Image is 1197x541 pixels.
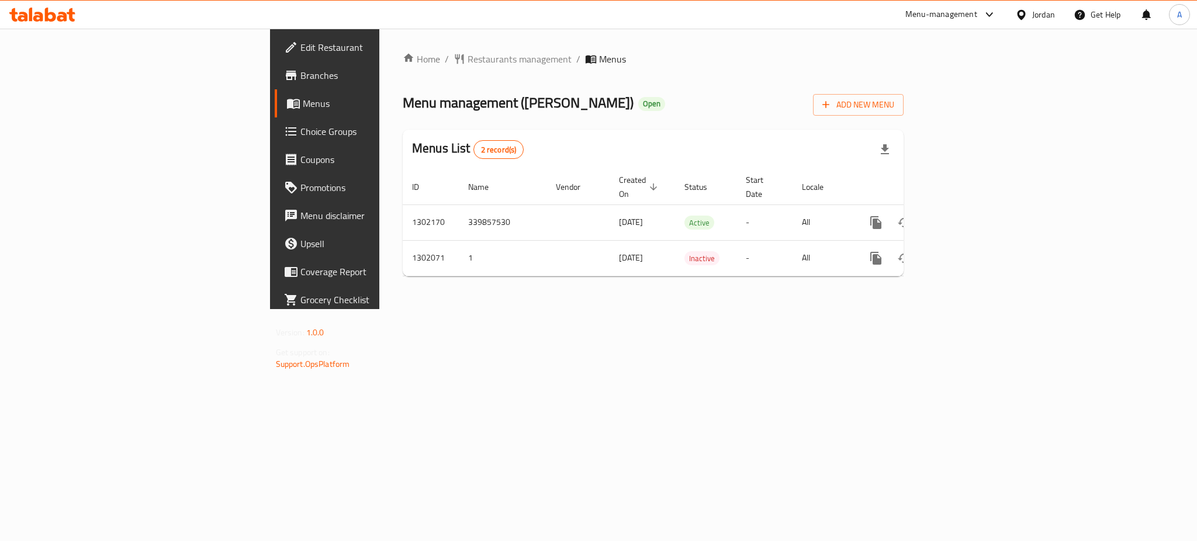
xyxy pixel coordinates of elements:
span: Coverage Report [300,265,461,279]
a: Coverage Report [275,258,470,286]
span: [DATE] [619,250,643,265]
table: enhanced table [403,169,984,276]
a: Menus [275,89,470,117]
span: Active [684,216,714,230]
span: Vendor [556,180,596,194]
td: All [793,240,853,276]
td: All [793,204,853,240]
button: Change Status [890,244,918,272]
span: Restaurants management [468,52,572,66]
span: Inactive [684,252,719,265]
span: Promotions [300,181,461,195]
button: more [862,244,890,272]
a: Grocery Checklist [275,286,470,314]
span: Add New Menu [822,98,894,112]
span: 1.0.0 [306,325,324,340]
div: Menu-management [905,8,977,22]
span: A [1177,8,1182,21]
a: Edit Restaurant [275,33,470,61]
a: Menu disclaimer [275,202,470,230]
td: - [736,240,793,276]
div: Inactive [684,251,719,265]
span: Version: [276,325,305,340]
th: Actions [853,169,984,205]
button: Change Status [890,209,918,237]
a: Choice Groups [275,117,470,145]
button: more [862,209,890,237]
td: - [736,204,793,240]
a: Coupons [275,145,470,174]
span: Get support on: [276,345,330,360]
span: Upsell [300,237,461,251]
a: Promotions [275,174,470,202]
span: Open [638,99,665,109]
span: [DATE] [619,214,643,230]
span: 2 record(s) [474,144,524,155]
h2: Menus List [412,140,524,159]
span: Menu management ( [PERSON_NAME] ) [403,89,634,116]
span: Menus [303,96,461,110]
div: Export file [871,136,899,164]
span: Choice Groups [300,124,461,138]
td: 1 [459,240,546,276]
td: 339857530 [459,204,546,240]
span: ID [412,180,434,194]
div: Jordan [1032,8,1055,21]
a: Upsell [275,230,470,258]
div: Total records count [473,140,524,159]
span: Edit Restaurant [300,40,461,54]
span: Name [468,180,504,194]
nav: breadcrumb [403,52,904,66]
a: Branches [275,61,470,89]
span: Grocery Checklist [300,293,461,307]
span: Menus [599,52,626,66]
span: Locale [802,180,839,194]
span: Created On [619,173,661,201]
div: Open [638,97,665,111]
span: Coupons [300,152,461,167]
li: / [576,52,580,66]
span: Status [684,180,722,194]
span: Branches [300,68,461,82]
span: Menu disclaimer [300,209,461,223]
button: Add New Menu [813,94,904,116]
span: Start Date [746,173,779,201]
a: Support.OpsPlatform [276,356,350,372]
a: Restaurants management [454,52,572,66]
